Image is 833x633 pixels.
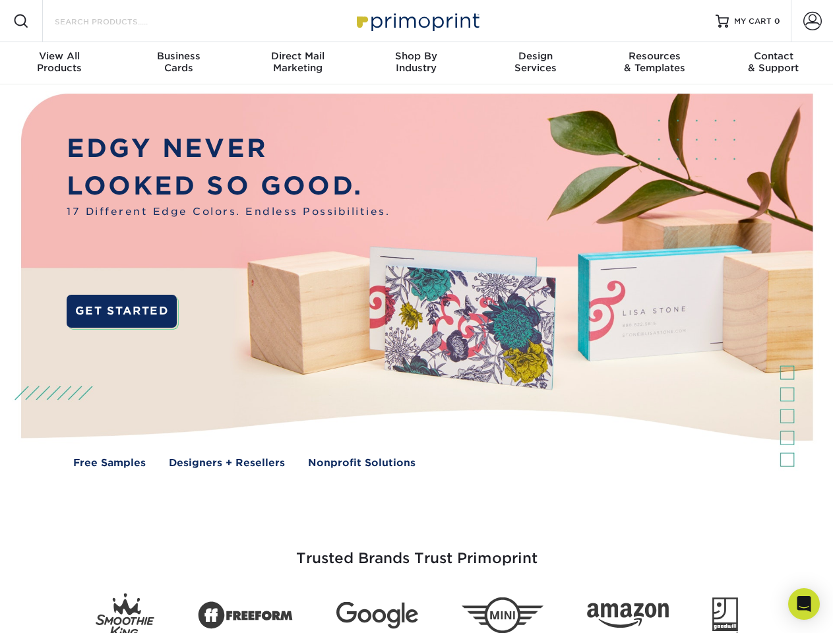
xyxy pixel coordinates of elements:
img: Amazon [587,603,669,628]
span: MY CART [734,16,772,27]
img: Goodwill [712,597,738,633]
p: EDGY NEVER [67,130,390,167]
a: Contact& Support [714,42,833,84]
span: Business [119,50,237,62]
div: Services [476,50,595,74]
a: Designers + Resellers [169,456,285,471]
a: Resources& Templates [595,42,714,84]
span: 0 [774,16,780,26]
span: Contact [714,50,833,62]
div: Industry [357,50,476,74]
div: & Support [714,50,833,74]
a: Shop ByIndustry [357,42,476,84]
span: Shop By [357,50,476,62]
span: Resources [595,50,714,62]
p: LOOKED SO GOOD. [67,167,390,205]
img: Google [336,602,418,629]
a: DesignServices [476,42,595,84]
iframe: Google Customer Reviews [3,593,112,628]
h3: Trusted Brands Trust Primoprint [31,518,803,583]
img: Primoprint [351,7,483,35]
a: GET STARTED [67,295,177,328]
span: 17 Different Edge Colors. Endless Possibilities. [67,204,390,220]
a: BusinessCards [119,42,237,84]
div: Marketing [238,50,357,74]
input: SEARCH PRODUCTS..... [53,13,182,29]
a: Nonprofit Solutions [308,456,416,471]
span: Design [476,50,595,62]
a: Direct MailMarketing [238,42,357,84]
div: & Templates [595,50,714,74]
a: Free Samples [73,456,146,471]
div: Cards [119,50,237,74]
div: Open Intercom Messenger [788,588,820,620]
span: Direct Mail [238,50,357,62]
